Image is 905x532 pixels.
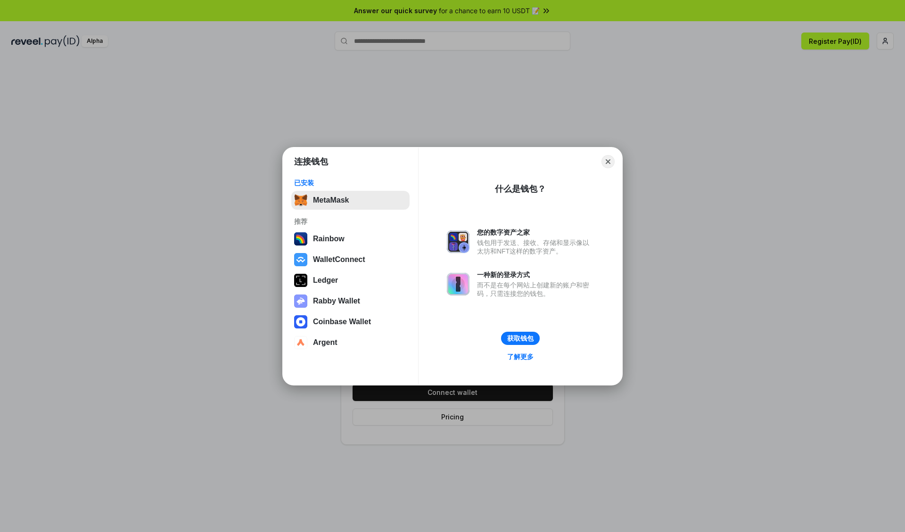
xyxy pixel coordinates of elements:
[507,352,534,361] div: 了解更多
[313,338,337,347] div: Argent
[313,255,365,264] div: WalletConnect
[291,292,410,311] button: Rabby Wallet
[601,155,615,168] button: Close
[294,253,307,266] img: svg+xml,%3Csvg%20width%3D%2228%22%20height%3D%2228%22%20viewBox%3D%220%200%2028%2028%22%20fill%3D...
[294,217,407,226] div: 推荐
[294,295,307,308] img: svg+xml,%3Csvg%20xmlns%3D%22http%3A%2F%2Fwww.w3.org%2F2000%2Fsvg%22%20fill%3D%22none%22%20viewBox...
[313,235,345,243] div: Rainbow
[313,276,338,285] div: Ledger
[313,196,349,205] div: MetaMask
[495,183,546,195] div: 什么是钱包？
[294,336,307,349] img: svg+xml,%3Csvg%20width%3D%2228%22%20height%3D%2228%22%20viewBox%3D%220%200%2028%2028%22%20fill%3D...
[502,351,539,363] a: 了解更多
[291,229,410,248] button: Rainbow
[291,271,410,290] button: Ledger
[477,238,594,255] div: 钱包用于发送、接收、存储和显示像以太坊和NFT这样的数字资产。
[313,297,360,305] div: Rabby Wallet
[501,332,540,345] button: 获取钱包
[291,250,410,269] button: WalletConnect
[291,312,410,331] button: Coinbase Wallet
[477,228,594,237] div: 您的数字资产之家
[477,281,594,298] div: 而不是在每个网站上创建新的账户和密码，只需连接您的钱包。
[294,194,307,207] img: svg+xml,%3Csvg%20fill%3D%22none%22%20height%3D%2233%22%20viewBox%3D%220%200%2035%2033%22%20width%...
[294,232,307,246] img: svg+xml,%3Csvg%20width%3D%22120%22%20height%3D%22120%22%20viewBox%3D%220%200%20120%20120%22%20fil...
[477,270,594,279] div: 一种新的登录方式
[291,333,410,352] button: Argent
[291,191,410,210] button: MetaMask
[313,318,371,326] div: Coinbase Wallet
[294,156,328,167] h1: 连接钱包
[447,230,469,253] img: svg+xml,%3Csvg%20xmlns%3D%22http%3A%2F%2Fwww.w3.org%2F2000%2Fsvg%22%20fill%3D%22none%22%20viewBox...
[447,273,469,295] img: svg+xml,%3Csvg%20xmlns%3D%22http%3A%2F%2Fwww.w3.org%2F2000%2Fsvg%22%20fill%3D%22none%22%20viewBox...
[294,274,307,287] img: svg+xml,%3Csvg%20xmlns%3D%22http%3A%2F%2Fwww.w3.org%2F2000%2Fsvg%22%20width%3D%2228%22%20height%3...
[507,334,534,343] div: 获取钱包
[294,179,407,187] div: 已安装
[294,315,307,328] img: svg+xml,%3Csvg%20width%3D%2228%22%20height%3D%2228%22%20viewBox%3D%220%200%2028%2028%22%20fill%3D...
